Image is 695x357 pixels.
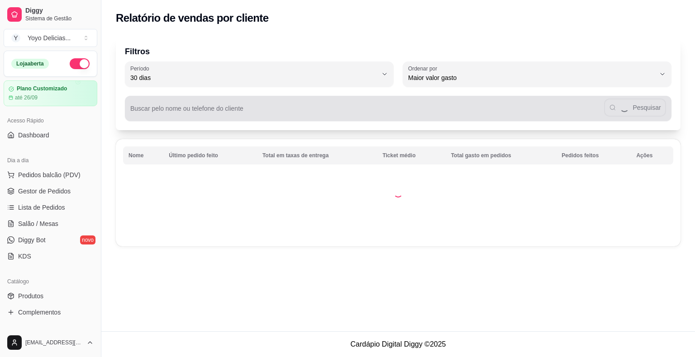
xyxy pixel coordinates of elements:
[18,170,81,179] span: Pedidos balcão (PDV)
[4,168,97,182] button: Pedidos balcão (PDV)
[4,332,97,353] button: [EMAIL_ADDRESS][DOMAIN_NAME]
[15,94,38,101] article: até 26/09
[4,4,97,25] a: DiggySistema de Gestão
[18,219,58,228] span: Salão / Mesas
[403,61,671,87] button: Ordenar porMaior valor gasto
[4,200,97,215] a: Lista de Pedidos
[4,305,97,319] a: Complementos
[18,235,46,244] span: Diggy Bot
[116,11,269,25] h2: Relatório de vendas por cliente
[130,65,152,72] label: Período
[18,291,43,301] span: Produtos
[18,308,61,317] span: Complementos
[4,233,97,247] a: Diggy Botnovo
[101,331,695,357] footer: Cardápio Digital Diggy © 2025
[4,80,97,106] a: Plano Customizadoaté 26/09
[4,128,97,142] a: Dashboard
[25,7,94,15] span: Diggy
[17,85,67,92] article: Plano Customizado
[125,45,671,58] p: Filtros
[11,33,20,42] span: Y
[4,289,97,303] a: Produtos
[4,113,97,128] div: Acesso Rápido
[408,73,655,82] span: Maior valor gasto
[25,339,83,346] span: [EMAIL_ADDRESS][DOMAIN_NAME]
[18,131,49,140] span: Dashboard
[18,252,31,261] span: KDS
[130,73,377,82] span: 30 dias
[130,108,604,117] input: Buscar pelo nome ou telefone do cliente
[4,216,97,231] a: Salão / Mesas
[408,65,440,72] label: Ordenar por
[11,59,49,69] div: Loja aberta
[18,203,65,212] span: Lista de Pedidos
[125,61,394,87] button: Período30 dias
[70,58,90,69] button: Alterar Status
[28,33,71,42] div: Yoyo Delicias ...
[25,15,94,22] span: Sistema de Gestão
[4,184,97,198] a: Gestor de Pedidos
[4,153,97,168] div: Dia a dia
[18,187,71,196] span: Gestor de Pedidos
[4,274,97,289] div: Catálogo
[394,188,403,197] div: Loading
[4,249,97,263] a: KDS
[4,29,97,47] button: Select a team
